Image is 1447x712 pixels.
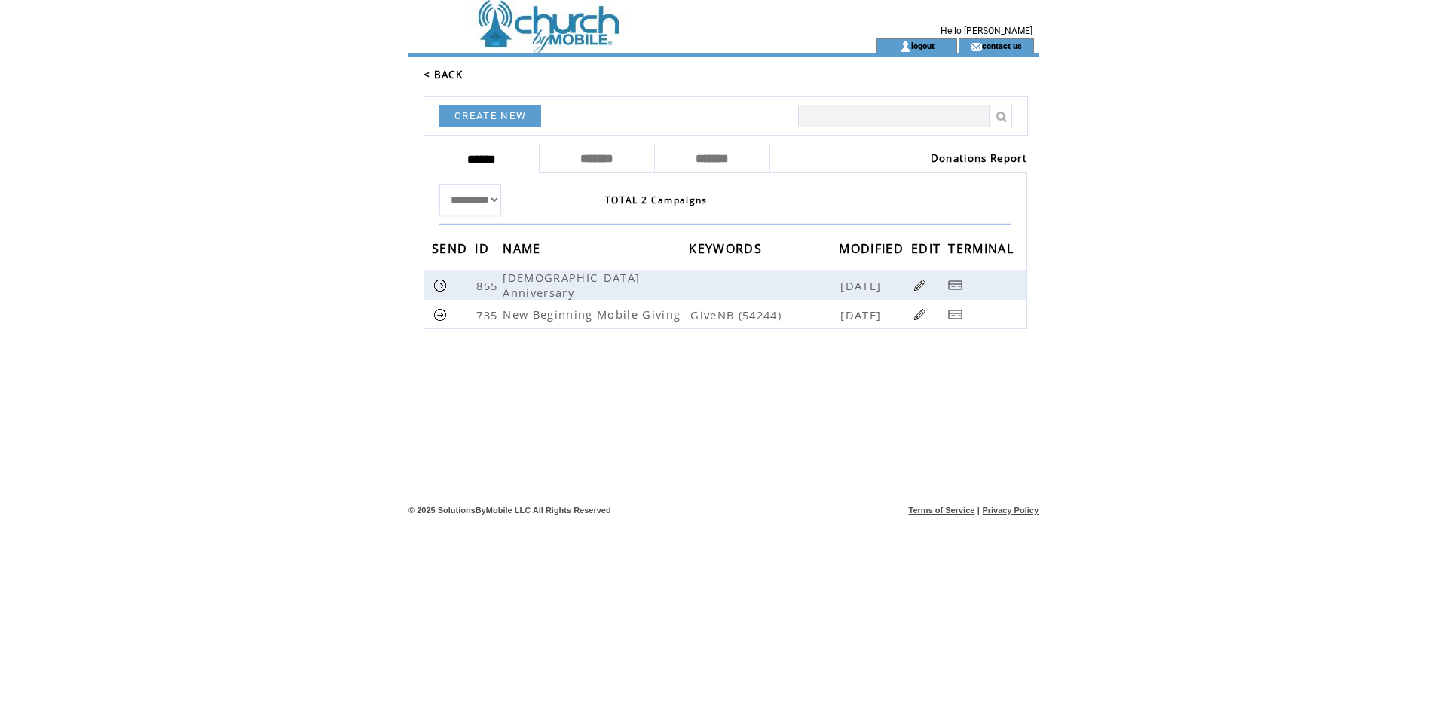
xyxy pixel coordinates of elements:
span: 855 [476,278,501,293]
a: ID [475,243,493,252]
a: KEYWORDS [689,243,766,252]
span: [DATE] [840,307,885,322]
span: KEYWORDS [689,237,766,264]
a: Terms of Service [909,506,975,515]
span: TERMINAL [948,237,1017,264]
span: GiveNB (54244) [690,307,837,322]
a: MODIFIED [839,243,907,252]
span: NAME [503,237,544,264]
span: [DATE] [840,278,885,293]
a: Privacy Policy [982,506,1039,515]
span: © 2025 SolutionsByMobile LLC All Rights Reserved [408,506,611,515]
span: SEND [432,237,471,264]
a: NAME [503,243,544,252]
span: TOTAL 2 Campaigns [605,194,708,206]
span: [DEMOGRAPHIC_DATA] Anniversary [503,270,640,300]
span: New Beginning Mobile Giving [503,307,684,322]
img: account_icon.gif [900,41,911,53]
span: 735 [476,307,501,322]
a: CREATE NEW [439,105,541,127]
span: EDIT [911,237,944,264]
a: < BACK [424,68,463,81]
img: contact_us_icon.gif [971,41,982,53]
a: contact us [982,41,1022,50]
span: MODIFIED [839,237,907,264]
a: Donations Report [931,151,1027,165]
span: Hello [PERSON_NAME] [941,26,1032,36]
a: logout [911,41,935,50]
span: | [977,506,980,515]
span: ID [475,237,493,264]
